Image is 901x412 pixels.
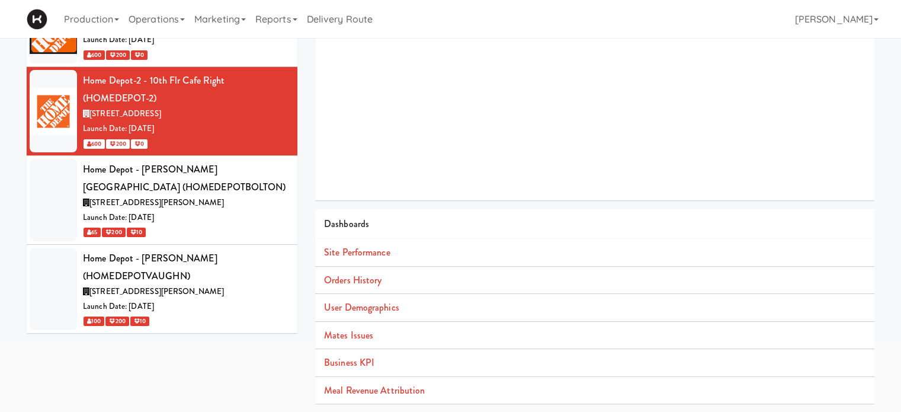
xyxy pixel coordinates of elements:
span: 600 [84,139,105,149]
span: [STREET_ADDRESS] [89,108,161,119]
li: Home Depot - [PERSON_NAME][GEOGRAPHIC_DATA] (HOMEDEPOTBOLTON)[STREET_ADDRESS][PERSON_NAME]Launch ... [27,156,297,245]
a: Business KPI [324,356,374,369]
div: Home Depot - [PERSON_NAME][GEOGRAPHIC_DATA] (HOMEDEPOTBOLTON) [83,161,288,196]
a: Orders History [324,273,381,287]
div: Home Depot-2 - 10th Flr Cafe Right (HOMEDEPOT-2) [83,72,288,107]
span: [STREET_ADDRESS][PERSON_NAME] [89,197,224,208]
li: Home Depot-2 - 10th Flr Cafe Right (HOMEDEPOT-2)[STREET_ADDRESS]Launch Date: [DATE] 600 200 0 [27,67,297,156]
div: Home Depot - [PERSON_NAME] (HOMEDEPOTVAUGHN) [83,250,288,285]
span: 0 [131,139,148,149]
span: 200 [102,228,125,237]
span: 200 [106,50,129,60]
span: 100 [84,317,104,326]
div: Launch Date: [DATE] [83,122,288,136]
span: 10 [130,317,149,326]
span: 200 [105,317,129,326]
span: Dashboards [324,217,369,231]
span: [STREET_ADDRESS][PERSON_NAME] [89,286,224,297]
img: Micromart [27,9,47,30]
li: Home Depot - [PERSON_NAME] (HOMEDEPOTVAUGHN)[STREET_ADDRESS][PERSON_NAME]Launch Date: [DATE] 100 ... [27,245,297,333]
div: Launch Date: [DATE] [83,33,288,47]
a: Meal Revenue Attribution [324,384,425,397]
a: Site Performance [324,245,390,259]
span: 10 [127,228,146,237]
span: 65 [84,228,101,237]
span: 0 [131,50,148,60]
a: Mates Issues [324,328,373,342]
div: Launch Date: [DATE] [83,299,288,314]
a: User Demographics [324,301,399,314]
div: Launch Date: [DATE] [83,210,288,225]
span: 600 [84,50,105,60]
span: 200 [106,139,129,149]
